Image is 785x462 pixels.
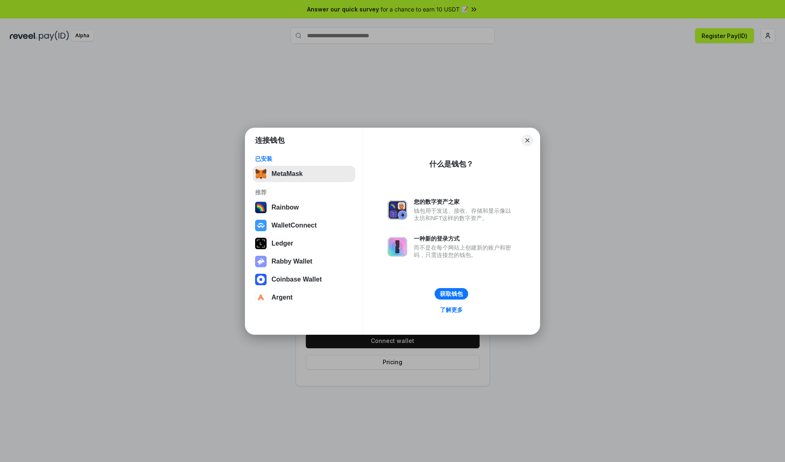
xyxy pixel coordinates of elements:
[271,258,312,265] div: Rabby Wallet
[271,204,299,211] div: Rainbow
[414,235,515,242] div: 一种新的登录方式
[271,294,293,301] div: Argent
[271,240,293,247] div: Ledger
[255,189,353,196] div: 推荐
[414,198,515,205] div: 您的数字资产之家
[253,217,355,234] button: WalletConnect
[435,288,468,300] button: 获取钱包
[440,306,463,313] div: 了解更多
[253,289,355,306] button: Argent
[435,304,468,315] a: 了解更多
[429,159,473,169] div: 什么是钱包？
[253,271,355,288] button: Coinbase Wallet
[255,202,267,213] img: svg+xml,%3Csvg%20width%3D%22120%22%20height%3D%22120%22%20viewBox%3D%220%200%20120%20120%22%20fil...
[271,276,322,283] div: Coinbase Wallet
[388,200,407,220] img: svg+xml,%3Csvg%20xmlns%3D%22http%3A%2F%2Fwww.w3.org%2F2000%2Fsvg%22%20fill%3D%22none%22%20viewBox...
[414,207,515,222] div: 钱包用于发送、接收、存储和显示像以太坊和NFT这样的数字资产。
[388,237,407,257] img: svg+xml,%3Csvg%20xmlns%3D%22http%3A%2F%2Fwww.w3.org%2F2000%2Fsvg%22%20fill%3D%22none%22%20viewBox...
[255,168,267,180] img: svg+xml,%3Csvg%20fill%3D%22none%22%20height%3D%2233%22%20viewBox%3D%220%200%2035%2033%22%20width%...
[255,238,267,249] img: svg+xml,%3Csvg%20xmlns%3D%22http%3A%2F%2Fwww.w3.org%2F2000%2Fsvg%22%20width%3D%2228%22%20height%3...
[253,253,355,270] button: Rabby Wallet
[253,166,355,182] button: MetaMask
[414,244,515,259] div: 而不是在每个网站上创建新的账户和密码，只需连接您的钱包。
[253,199,355,216] button: Rainbow
[255,256,267,267] img: svg+xml,%3Csvg%20xmlns%3D%22http%3A%2F%2Fwww.w3.org%2F2000%2Fsvg%22%20fill%3D%22none%22%20viewBox...
[255,292,267,303] img: svg+xml,%3Csvg%20width%3D%2228%22%20height%3D%2228%22%20viewBox%3D%220%200%2028%2028%22%20fill%3D...
[255,220,267,231] img: svg+xml,%3Csvg%20width%3D%2228%22%20height%3D%2228%22%20viewBox%3D%220%200%2028%2028%22%20fill%3D...
[271,222,317,229] div: WalletConnect
[271,170,303,178] div: MetaMask
[255,155,353,162] div: 已安装
[255,274,267,285] img: svg+xml,%3Csvg%20width%3D%2228%22%20height%3D%2228%22%20viewBox%3D%220%200%2028%2028%22%20fill%3D...
[440,290,463,297] div: 获取钱包
[255,135,285,145] h1: 连接钱包
[522,135,533,146] button: Close
[253,235,355,252] button: Ledger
